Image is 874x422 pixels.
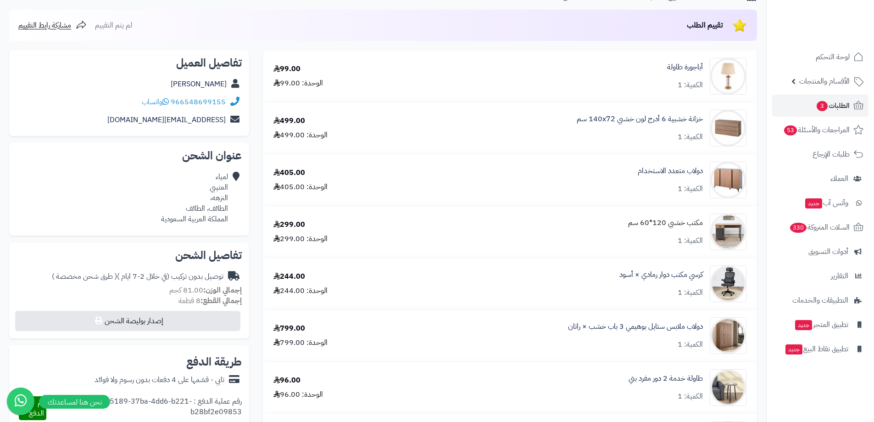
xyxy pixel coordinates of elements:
[772,289,868,311] a: التطبيقات والخدمات
[831,270,848,282] span: التقارير
[772,119,868,141] a: المراجعات والأسئلة53
[142,96,169,107] a: واتساب
[17,250,242,261] h2: تفاصيل الشحن
[710,162,746,198] img: 1739786981-110113010105-90x90.jpg
[805,198,822,208] span: جديد
[804,197,848,209] span: وآتس آب
[273,168,305,178] div: 405.00
[783,124,850,136] span: المراجعات والأسئلة
[52,271,117,282] span: ( طرق شحن مخصصة )
[830,172,848,185] span: العملاء
[273,375,301,386] div: 96.00
[784,125,797,135] span: 53
[772,46,868,68] a: لوحة التحكم
[772,314,868,336] a: تطبيق المتجرجديد
[52,271,223,282] div: توصيل بدون تركيب (في خلال 2-7 ايام )
[772,265,868,287] a: التقارير
[785,343,848,355] span: تطبيق نقاط البيع
[273,64,301,74] div: 99.00
[619,270,703,280] a: كرسي مكتب دوار رمادي × أسود
[790,223,807,233] span: 330
[792,294,848,307] span: التطبيقات والخدمات
[171,96,226,107] a: 966548699155
[772,168,868,190] a: العملاء
[577,114,703,124] a: خزانة خشبية 6 أدرج لون خشبي 140x72 سم
[667,62,703,73] a: أباجورة طاولة
[273,338,328,348] div: الوحدة: 799.00
[772,95,868,117] a: الطلبات3
[568,321,703,332] a: دولاب ملابس ستايل بوهيمي 3 باب خشب × راتان
[678,391,703,402] div: الكمية: 1
[799,75,850,88] span: الأقسام والمنتجات
[678,80,703,90] div: الكمية: 1
[817,101,828,111] span: 3
[18,20,71,31] span: مشاركة رابط التقييم
[678,184,703,194] div: الكمية: 1
[17,57,242,68] h2: تفاصيل العميل
[789,221,850,234] span: السلات المتروكة
[273,182,328,192] div: الوحدة: 405.00
[678,132,703,142] div: الكمية: 1
[813,148,850,161] span: طلبات الإرجاع
[772,338,868,360] a: تطبيق نقاط البيعجديد
[638,166,703,176] a: دولاب متعدد الاستخدام
[107,114,226,125] a: [EMAIL_ADDRESS][DOMAIN_NAME]
[794,318,848,331] span: تطبيق المتجر
[273,323,305,334] div: 799.00
[46,396,242,420] div: رقم عملية الدفع : 5aee5189-37ba-4dd6-b221-b28bf2e09853
[795,320,812,330] span: جديد
[816,99,850,112] span: الطلبات
[95,375,224,385] div: تابي - قسّمها على 4 دفعات بدون رسوم ولا فوائد
[710,265,746,302] img: 1747292629-1-90x90.jpg
[710,58,746,95] img: 1715413741-220202010908-90x90.jpg
[687,20,723,31] span: تقييم الطلب
[628,218,703,228] a: مكتب خشبي 120*60 سم
[186,356,242,367] h2: طريقة الدفع
[772,143,868,165] a: طلبات الإرجاع
[200,295,242,306] strong: إجمالي القطع:
[785,344,802,354] span: جديد
[710,317,746,354] img: 1749976485-1-90x90.jpg
[772,216,868,238] a: السلات المتروكة330
[816,51,850,63] span: لوحة التحكم
[18,20,87,31] a: مشاركة رابط التقييم
[273,116,305,126] div: 499.00
[95,20,132,31] span: لم يتم التقييم
[29,397,44,419] span: تم الدفع
[678,339,703,350] div: الكمية: 1
[17,150,242,161] h2: عنوان الشحن
[710,369,746,406] img: 1750063220-1-90x90.jpg
[629,373,703,384] a: طاولة خدمة 2 دور مفرد بني
[273,130,328,141] div: الوحدة: 499.00
[808,245,848,258] span: أدوات التسويق
[273,389,323,400] div: الوحدة: 96.00
[812,23,865,42] img: logo-2.png
[273,271,305,282] div: 244.00
[273,286,328,296] div: الوحدة: 244.00
[710,110,746,146] img: 1752058398-1(9)-90x90.jpg
[15,311,240,331] button: إصدار بوليصة الشحن
[772,241,868,263] a: أدوات التسويق
[273,234,328,244] div: الوحدة: 299.00
[710,214,746,250] img: 1742158878-1-90x90.jpg
[203,285,242,296] strong: إجمالي الوزن:
[169,285,242,296] small: 81.00 كجم
[678,236,703,246] div: الكمية: 1
[178,295,242,306] small: 8 قطعة
[273,78,323,89] div: الوحدة: 99.00
[678,287,703,298] div: الكمية: 1
[772,192,868,214] a: وآتس آبجديد
[161,172,228,224] div: لمياء العتيبي النزهه، الطائف، الطائف المملكة العربية السعودية
[273,219,305,230] div: 299.00
[171,79,227,90] a: [PERSON_NAME]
